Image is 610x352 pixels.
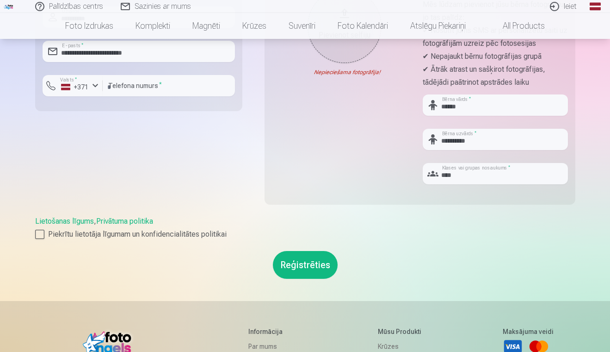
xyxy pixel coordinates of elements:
a: Foto kalendāri [327,13,399,39]
h5: Informācija [248,327,302,336]
a: All products [477,13,556,39]
div: , [35,216,575,240]
a: Krūzes [231,13,277,39]
a: Privātuma politika [96,217,153,226]
a: Suvenīri [277,13,327,39]
div: Nepieciešama fotogrāfija! [272,69,417,76]
button: Valsts*+371 [43,75,103,96]
div: +371 [61,82,89,92]
img: /fa1 [4,4,14,9]
p: ✔ Ātrāk atrast un sašķirot fotogrāfijas, tādējādi paātrinot apstrādes laiku [423,63,568,89]
a: Magnēti [181,13,231,39]
button: Reģistrēties [273,251,338,279]
a: Komplekti [124,13,181,39]
p: ✔ Nepajaukt bērnu fotogrāfijas grupā [423,50,568,63]
label: Valsts [57,76,80,83]
a: Foto izdrukas [54,13,124,39]
a: Atslēgu piekariņi [399,13,477,39]
h5: Maksājuma veidi [503,327,554,336]
h5: Mūsu produkti [378,327,426,336]
a: Lietošanas līgums [35,217,94,226]
label: Piekrītu lietotāja līgumam un konfidencialitātes politikai [35,229,575,240]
